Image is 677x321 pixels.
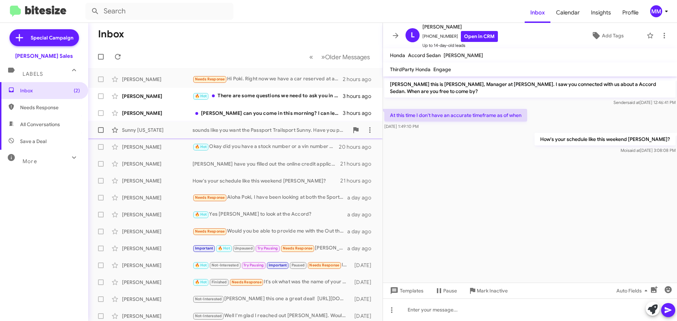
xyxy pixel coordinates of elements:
span: Auto Fields [616,284,650,297]
button: Templates [383,284,429,297]
span: said at [628,148,640,153]
button: MM [644,5,669,17]
div: sounds like you want the Passport Trailsport Sunny. Have you put down a deposit for one yet to re... [193,126,349,134]
span: Important [195,246,213,251]
span: 🔥 Hot [195,94,207,98]
span: L [411,30,415,41]
span: Add Tags [602,29,624,42]
div: [PERSON_NAME] this one a great deal! [URL][DOMAIN_NAME][US_VEHICLE_IDENTIFICATION_NUMBER] When ca... [193,295,351,303]
span: ThirdParty Honda [390,66,431,73]
div: [PERSON_NAME] [122,110,193,117]
div: 3 hours ago [343,93,377,100]
div: [PERSON_NAME] [122,177,193,184]
div: a day ago [347,228,377,235]
div: a day ago [347,211,377,218]
span: [DATE] 1:49:10 PM [384,124,419,129]
div: [PERSON_NAME] [122,211,193,218]
nav: Page navigation example [305,50,374,64]
div: 3 hours ago [343,110,377,117]
button: Previous [305,50,317,64]
span: Pause [443,284,457,297]
span: Important [269,263,287,267]
span: Not-Interested [195,314,222,318]
span: 🔥 Hot [195,280,207,284]
span: All Conversations [20,121,60,128]
span: Moi [DATE] 3:08:08 PM [621,148,676,153]
span: Engage [433,66,451,73]
h1: Inbox [98,29,124,40]
div: [PERSON_NAME] [122,296,193,303]
span: Needs Response [20,104,80,111]
div: It's ok what was the name of your finance guys over there? [193,278,351,286]
div: [PERSON_NAME] [122,93,193,100]
div: [PERSON_NAME] can you come in this morning? I can let [PERSON_NAME] know you are coming and also ... [193,110,343,117]
span: 🔥 Hot [195,212,207,217]
button: Auto Fields [611,284,656,297]
a: Inbox [525,2,550,23]
button: Next [317,50,374,64]
span: Templates [389,284,423,297]
span: « [309,53,313,61]
div: a day ago [347,245,377,252]
span: 🔥 Hot [195,144,207,149]
span: said at [627,100,640,105]
div: [DATE] [351,313,377,320]
span: Needs Response [195,195,225,200]
div: Sunny [US_STATE] [122,126,193,134]
a: Calendar [550,2,585,23]
div: 21 hours ago [340,177,377,184]
div: Would you be able to provide me with the Out the Door price of the 2025 Honda Pilot EX-L Radiant Red [193,227,347,235]
span: Sender [DATE] 12:46:41 PM [614,100,676,105]
span: Mark Inactive [477,284,508,297]
span: [PHONE_NUMBER] [422,31,498,42]
div: [PERSON_NAME] [122,228,193,235]
span: [PERSON_NAME] [444,52,483,58]
span: 🔥 Hot [218,246,230,251]
span: (2) [74,87,80,94]
div: [PERSON_NAME] [122,245,193,252]
div: [PERSON_NAME] [122,76,193,83]
span: [PERSON_NAME] [422,23,498,31]
span: Save a Deal [20,138,47,145]
button: Add Tags [571,29,643,42]
span: Honda [390,52,405,58]
span: Labels [23,71,43,77]
span: Not-Interested [195,297,222,301]
div: a day ago [347,194,377,201]
div: [PERSON_NAME] [122,160,193,167]
div: Yes [PERSON_NAME] to look at the Accord? [193,210,347,218]
div: [DATE] [351,296,377,303]
span: Try Pausing [257,246,278,251]
span: Try Pausing [243,263,264,267]
a: Open in CRM [461,31,498,42]
span: Special Campaign [31,34,73,41]
div: I will and thank you so much [193,261,351,269]
a: Special Campaign [10,29,79,46]
div: [PERSON_NAME] [122,279,193,286]
div: [PERSON_NAME] [122,194,193,201]
p: [PERSON_NAME] this is [PERSON_NAME], Manager at [PERSON_NAME]. I saw you connected with us about ... [384,78,676,98]
div: 20 hours ago [339,143,377,150]
div: [PERSON_NAME] have you filled out the online credit application that your associate [PERSON_NAME]... [193,160,340,167]
span: Needs Response [232,280,262,284]
span: Finished [212,280,227,284]
div: Aloha Poki, I have been looking at both the Sport and LX, both in the [PERSON_NAME] color. I woul... [193,193,347,202]
div: MM [650,5,662,17]
span: Needs Response [195,229,225,234]
button: Pause [429,284,463,297]
div: There are some questions we need to ask you in person but we are willing to work with you. Are yo... [193,92,343,100]
div: [DATE] [351,279,377,286]
div: Okay did you have a stock number or a vin number or a CRV you want in our inventory? [193,143,339,151]
div: [PERSON_NAME]. I am touching base - I am ready to put down a hold deposit and I see you have a bl... [193,244,347,252]
a: Profile [617,2,644,23]
span: Needs Response [309,263,339,267]
span: 🔥 Hot [195,263,207,267]
span: Accord Sedan [408,52,441,58]
a: Insights [585,2,617,23]
div: [DATE] [351,262,377,269]
div: [PERSON_NAME] [122,262,193,269]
